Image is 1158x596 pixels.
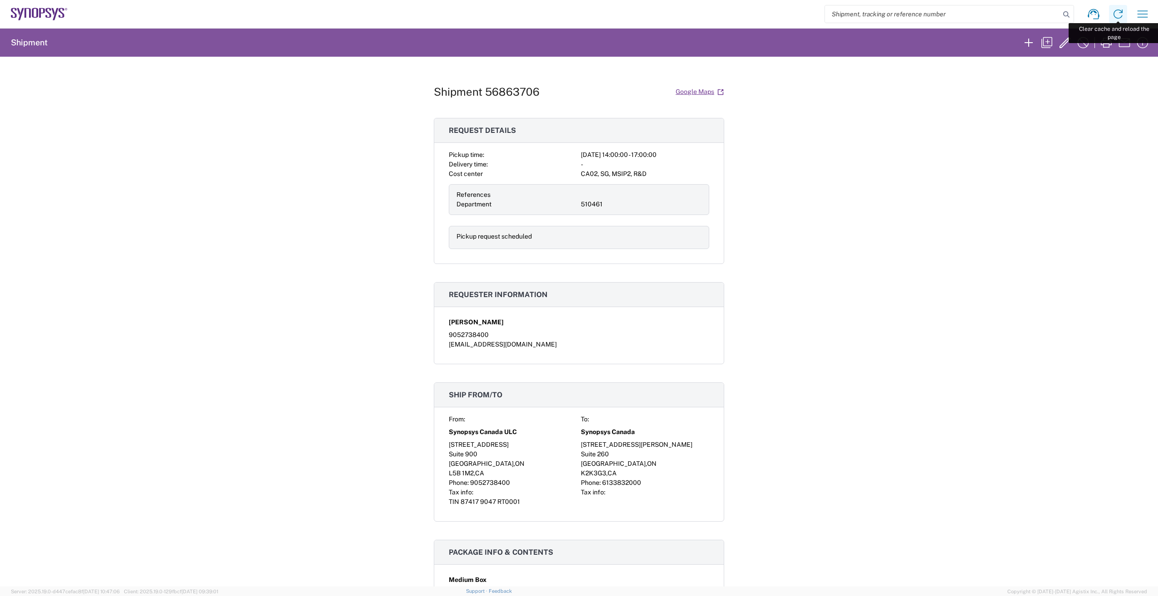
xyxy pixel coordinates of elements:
span: Pickup request scheduled [456,233,532,240]
div: [EMAIL_ADDRESS][DOMAIN_NAME] [449,340,709,349]
div: - [581,160,709,169]
input: Shipment, tracking or reference number [825,5,1060,23]
span: K2K3G3 [581,469,606,477]
div: CA02, SG, MSIP2, R&D [581,169,709,179]
span: Package info & contents [449,548,553,557]
span: ON [515,460,525,467]
div: Suite 900 [449,449,577,459]
span: CA [475,469,484,477]
span: Tax info: [449,489,473,496]
span: 9052738400 [470,479,510,486]
span: 6133832000 [602,479,641,486]
span: Ship from/to [449,391,502,399]
span: From: [449,415,465,423]
span: [DATE] 10:47:06 [83,589,120,594]
h2: Shipment [11,37,48,48]
span: , [474,469,475,477]
span: Client: 2025.19.0-129fbcf [124,589,218,594]
span: [DATE] 09:39:01 [182,589,218,594]
span: [GEOGRAPHIC_DATA] [581,460,646,467]
span: Request details [449,126,516,135]
a: Feedback [489,588,512,594]
span: Delivery time: [449,161,488,168]
span: Server: 2025.19.0-d447cefac8f [11,589,120,594]
span: Tax info: [581,489,605,496]
div: [STREET_ADDRESS] [449,440,577,449]
span: , [646,460,647,467]
span: References [456,191,491,198]
span: Synopsys Canada [581,427,635,437]
div: [DATE] 14:00:00 - 17:00:00 [581,150,709,160]
span: Cost center [449,170,483,177]
span: [GEOGRAPHIC_DATA] [449,460,514,467]
span: , [514,460,515,467]
div: 9052738400 [449,330,709,340]
div: Suite 260 [581,449,709,459]
span: Requester information [449,290,548,299]
div: 510461 [581,200,702,209]
span: , [606,469,608,477]
span: Phone: [449,479,469,486]
a: Support [466,588,489,594]
span: Copyright © [DATE]-[DATE] Agistix Inc., All Rights Reserved [1007,587,1147,596]
span: Phone: [581,479,601,486]
div: Department [456,200,577,209]
span: ON [647,460,657,467]
div: [STREET_ADDRESS][PERSON_NAME] [581,440,709,449]
span: 87417 9047 RT0001 [461,498,520,505]
span: TIN [449,498,459,505]
span: Synopsys Canada ULC [449,427,517,437]
span: CA [608,469,617,477]
span: Pickup time: [449,151,484,158]
a: Google Maps [675,84,724,100]
span: L5B 1M2 [449,469,474,477]
h1: Shipment 56863706 [434,85,540,98]
span: To: [581,415,589,423]
span: Medium Box [449,575,486,585]
span: [PERSON_NAME] [449,318,504,327]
